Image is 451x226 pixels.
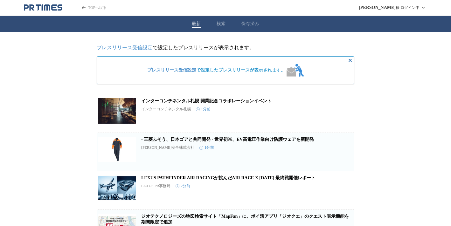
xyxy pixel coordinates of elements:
a: LEXUS PATHFINDER AIR RACINGが挑んだAIR RACE X [DATE] 最終戦開催レポート [141,175,316,180]
img: LEXUS PATHFINDER AIR RACINGが挑んだAIR RACE X 2025 最終戦開催レポート [98,175,136,201]
button: 非表示にする [346,57,354,64]
a: PR TIMESのトップページはこちら [24,4,62,11]
span: で設定したプレスリリースが表示されます。 [147,67,285,73]
a: ジオテクノロジーズの地図検索サイト「MapFan」に、ポイ活アプリ「ジオクエ」のクエスト表示機能を期間限定で追加 [141,214,349,224]
a: - 三菱ふそう、日本ゴアと共同開発 - 世界初※、EV高電圧作業向け防護ウェアを新開発 [141,137,314,142]
p: LEXUS PR事務局 [141,183,170,189]
a: プレスリリース受信設定 [147,68,196,72]
a: インターコンチネンタル札幌 開業記念コラボレーションイベント [141,99,272,103]
time: 1分前 [199,145,214,150]
p: インターコンチネンタル札幌 [141,106,191,112]
span: [PERSON_NAME] [359,5,396,10]
button: 最新 [192,21,201,27]
img: - 三菱ふそう、日本ゴアと共同開発 - 世界初※、EV高電圧作業向け防護ウェアを新開発 [98,137,136,162]
p: で設定したプレスリリースが表示されます。 [97,45,354,51]
p: [PERSON_NAME]安全株式会社 [141,145,194,150]
button: 保存済み [241,21,259,27]
button: 検索 [217,21,225,27]
a: プレスリリース受信設定 [97,45,153,50]
time: 2分前 [176,183,190,189]
a: PR TIMESのトップページはこちら [72,5,107,10]
img: インターコンチネンタル札幌 開業記念コラボレーションイベント [98,98,136,124]
time: 1分前 [196,106,211,112]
